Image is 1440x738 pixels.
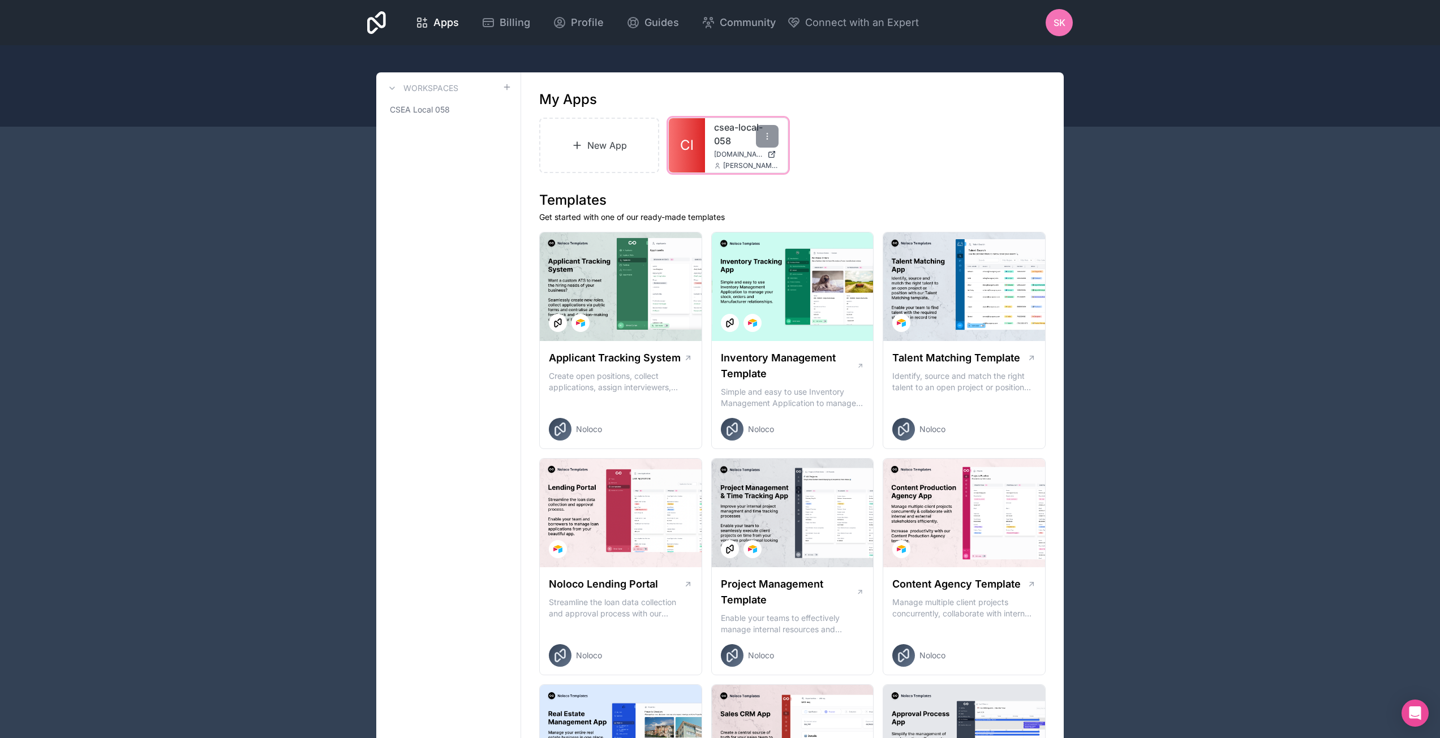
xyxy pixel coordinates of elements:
span: SK [1054,16,1065,29]
img: Airtable Logo [748,318,757,327]
img: Airtable Logo [553,545,562,554]
a: CSEA Local 058 [385,100,511,120]
img: Airtable Logo [748,545,757,554]
span: Community [720,15,776,31]
a: Profile [544,10,613,35]
a: Cl [669,118,705,172]
h1: Noloco Lending Portal [549,576,658,592]
a: csea-local-058 [714,120,779,148]
h1: Templates [539,191,1046,209]
p: Identify, source and match the right talent to an open project or position with our Talent Matchi... [892,370,1036,393]
h1: Talent Matching Template [892,350,1020,366]
h1: My Apps [539,90,597,109]
a: New App [539,118,659,173]
a: Community [693,10,785,35]
span: Noloco [919,650,945,661]
button: Connect with an Expert [787,15,919,31]
p: Get started with one of our ready-made templates [539,212,1046,223]
a: Billing [472,10,539,35]
h1: Applicant Tracking System [549,350,681,366]
span: Connect with an Expert [805,15,919,31]
h1: Content Agency Template [892,576,1021,592]
span: [DOMAIN_NAME] [714,150,763,159]
div: Open Intercom Messenger [1402,700,1429,727]
span: Noloco [576,424,602,435]
p: Simple and easy to use Inventory Management Application to manage your stock, orders and Manufact... [721,386,865,409]
img: Airtable Logo [897,545,906,554]
span: Cl [680,136,694,154]
span: Noloco [919,424,945,435]
p: Streamline the loan data collection and approval process with our Lending Portal template. [549,597,693,619]
span: Billing [500,15,530,31]
span: Guides [644,15,679,31]
p: Manage multiple client projects concurrently, collaborate with internal and external stakeholders... [892,597,1036,619]
span: Noloco [576,650,602,661]
a: Guides [617,10,688,35]
span: Noloco [748,424,774,435]
a: Workspaces [385,81,458,95]
h3: Workspaces [403,83,458,94]
span: Noloco [748,650,774,661]
span: Profile [571,15,604,31]
span: CSEA Local 058 [390,104,450,115]
h1: Inventory Management Template [721,350,857,382]
span: [PERSON_NAME][EMAIL_ADDRESS][DOMAIN_NAME] [723,161,779,170]
span: Apps [433,15,459,31]
img: Airtable Logo [576,318,585,327]
img: Airtable Logo [897,318,906,327]
p: Create open positions, collect applications, assign interviewers, centralise candidate feedback a... [549,370,693,393]
a: [DOMAIN_NAME] [714,150,779,159]
p: Enable your teams to effectively manage internal resources and execute client projects on time. [721,612,865,635]
h1: Project Management Template [721,576,856,608]
a: Apps [406,10,468,35]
